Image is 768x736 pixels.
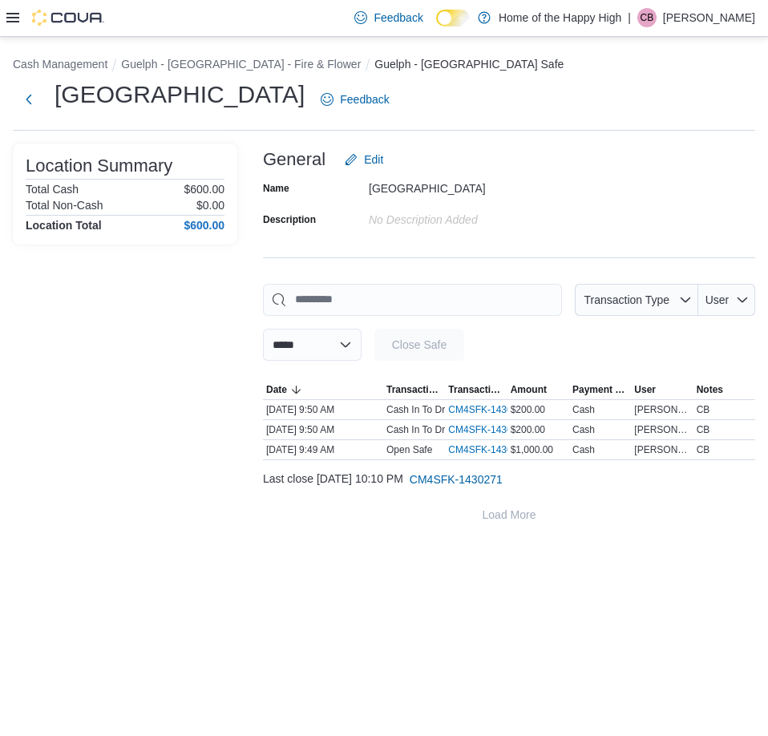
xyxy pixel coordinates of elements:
span: [PERSON_NAME] [634,423,689,436]
span: Notes [697,383,723,396]
span: Date [266,383,287,396]
input: This is a search bar. As you type, the results lower in the page will automatically filter. [263,284,562,316]
span: Feedback [340,91,389,107]
h6: Total Non-Cash [26,199,103,212]
span: CB [641,8,654,27]
span: Payment Methods [572,383,628,396]
button: Next [13,83,45,115]
button: Transaction Type [383,380,445,399]
span: Transaction Type [584,293,669,306]
div: Cash [572,403,595,416]
h4: Location Total [26,219,102,232]
button: User [698,284,755,316]
p: Cash In To Drawer (Cash Drawer 2) [386,403,540,416]
span: Transaction Type [386,383,442,396]
nav: An example of EuiBreadcrumbs [13,56,755,75]
button: Notes [693,380,755,399]
div: [DATE] 9:49 AM [263,440,383,459]
span: CB [697,403,710,416]
span: CB [697,423,710,436]
h4: $600.00 [184,219,224,232]
span: CM4SFK-1430271 [410,471,503,487]
button: Load More [263,499,755,531]
button: Guelph - [GEOGRAPHIC_DATA] - Fire & Flower [121,58,361,71]
span: CB [697,443,710,456]
a: CM4SFK-1430841External link [448,443,540,456]
span: Amount [511,383,547,396]
h3: General [263,150,325,169]
label: Description [263,213,316,226]
p: [PERSON_NAME] [663,8,755,27]
button: Edit [338,144,390,176]
img: Cova [32,10,104,26]
button: Payment Methods [569,380,631,399]
button: Close Safe [374,329,464,361]
a: Feedback [348,2,429,34]
button: CM4SFK-1430271 [403,463,509,495]
a: CM4SFK-1430843External link [448,423,540,436]
button: Transaction Type [575,284,698,316]
div: [DATE] 9:50 AM [263,420,383,439]
span: $200.00 [511,423,545,436]
div: Cassie Bardocz [637,8,657,27]
button: Date [263,380,383,399]
span: [PERSON_NAME] [634,403,689,416]
div: No Description added [369,207,584,226]
div: Last close [DATE] 10:10 PM [263,463,755,495]
p: $0.00 [196,199,224,212]
span: Feedback [374,10,422,26]
span: Close Safe [392,337,447,353]
div: [GEOGRAPHIC_DATA] [369,176,584,195]
p: Cash In To Drawer (Cash Drawer 1) [386,423,540,436]
span: Edit [364,152,383,168]
p: Open Safe [386,443,432,456]
input: Dark Mode [436,10,470,26]
div: Cash [572,423,595,436]
p: Home of the Happy High [499,8,621,27]
h1: [GEOGRAPHIC_DATA] [55,79,305,111]
button: Transaction # [445,380,507,399]
span: $200.00 [511,403,545,416]
span: $1,000.00 [511,443,553,456]
label: Name [263,182,289,195]
h6: Total Cash [26,183,79,196]
div: [DATE] 9:50 AM [263,400,383,419]
span: [PERSON_NAME] [634,443,689,456]
div: Cash [572,443,595,456]
button: Amount [507,380,569,399]
span: Transaction # [448,383,503,396]
button: Guelph - [GEOGRAPHIC_DATA] Safe [374,58,564,71]
a: CM4SFK-1430844External link [448,403,540,416]
p: | [628,8,631,27]
button: Cash Management [13,58,107,71]
span: Load More [483,507,536,523]
span: Dark Mode [436,26,437,27]
p: $600.00 [184,183,224,196]
h3: Location Summary [26,156,172,176]
a: Feedback [314,83,395,115]
span: User [705,293,730,306]
button: User [631,380,693,399]
span: User [634,383,656,396]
